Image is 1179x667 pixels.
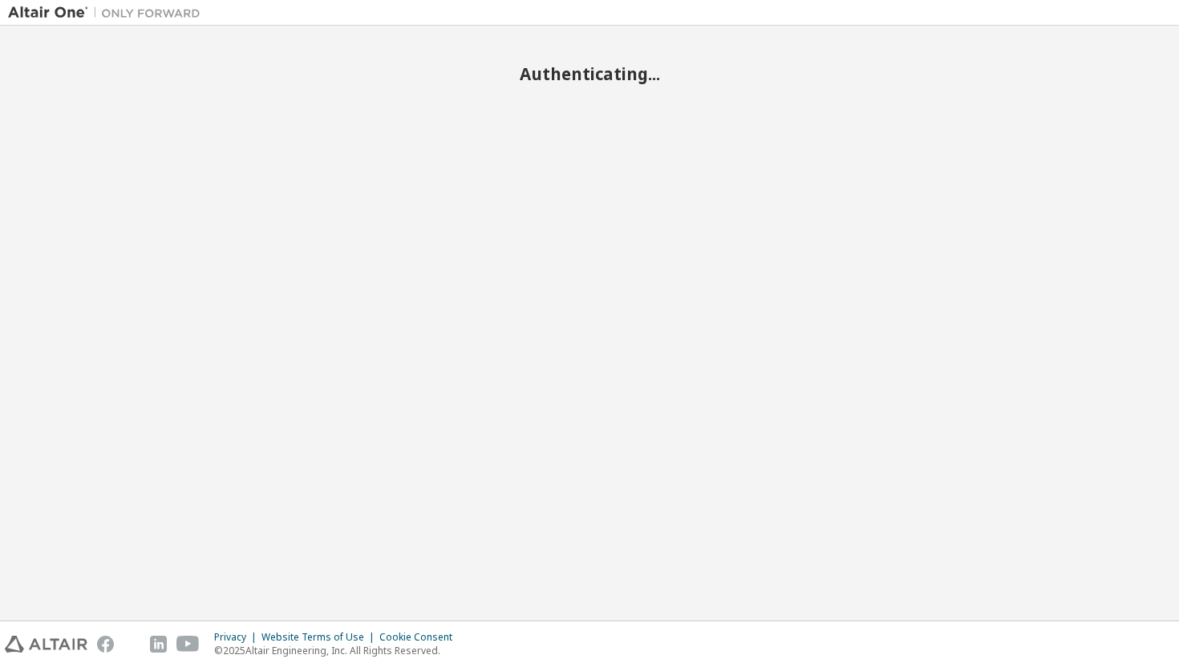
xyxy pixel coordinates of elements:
div: Cookie Consent [379,631,462,644]
img: youtube.svg [176,636,200,653]
img: altair_logo.svg [5,636,87,653]
img: linkedin.svg [150,636,167,653]
h2: Authenticating... [8,63,1171,84]
img: facebook.svg [97,636,114,653]
div: Website Terms of Use [261,631,379,644]
p: © 2025 Altair Engineering, Inc. All Rights Reserved. [214,644,462,657]
div: Privacy [214,631,261,644]
img: Altair One [8,5,209,21]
